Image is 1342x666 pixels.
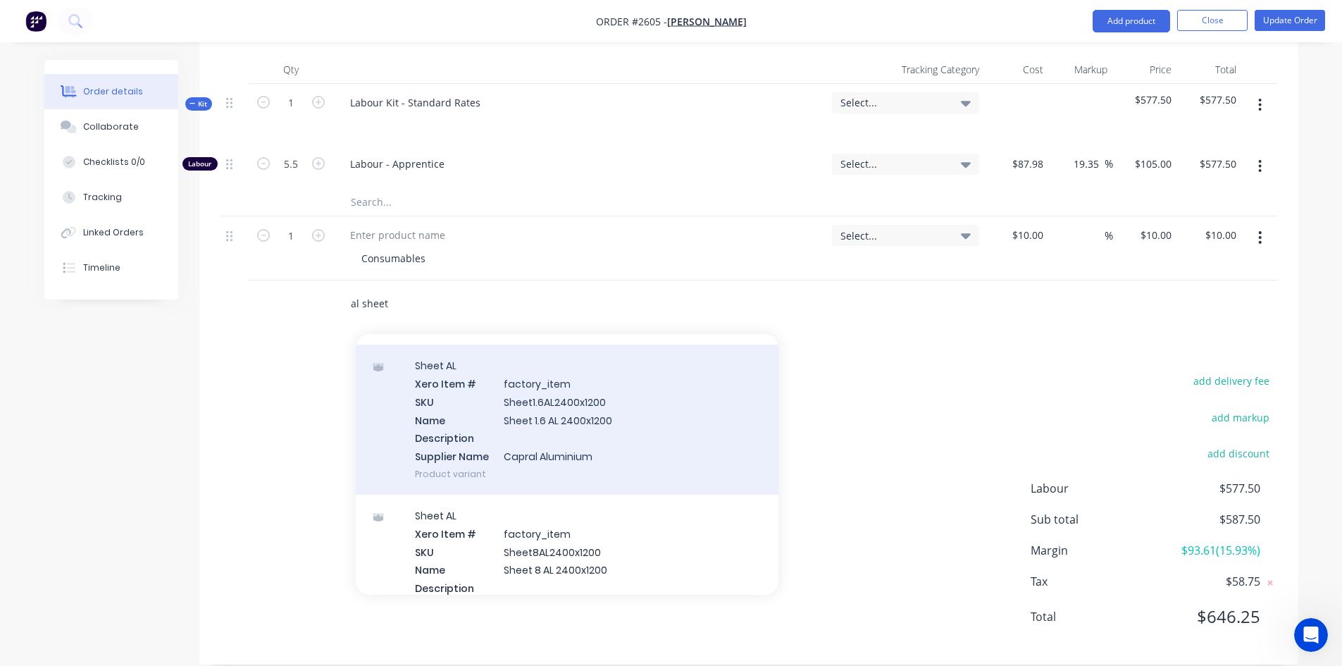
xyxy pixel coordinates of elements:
div: Tracking [83,191,122,204]
div: Price [1113,56,1177,84]
img: Factory [25,11,46,32]
input: Search... [350,187,632,216]
span: Tax [1031,573,1156,590]
span: $587.50 [1155,511,1260,528]
span: $577.50 [1155,480,1260,497]
button: add discount [1200,444,1277,463]
div: Linked Orders [83,226,144,239]
button: add delivery fee [1186,371,1277,390]
iframe: Intercom live chat [1294,618,1328,652]
span: % [1105,228,1113,244]
span: $646.25 [1155,604,1260,629]
span: % [1105,156,1113,172]
div: Qty [249,56,333,84]
button: Add product [1093,10,1170,32]
span: Labour - Apprentice [350,156,821,171]
div: Collaborate [83,121,139,133]
span: $58.75 [1155,573,1260,590]
button: Timeline [44,250,178,285]
div: Total [1177,56,1241,84]
input: Start typing to add a product... [350,289,632,317]
span: $577.50 [1119,92,1172,107]
div: Tracking Category [826,56,985,84]
span: $577.50 [1183,92,1236,107]
span: Sub total [1031,511,1156,528]
span: Total [1031,608,1156,625]
button: Collaborate [44,109,178,144]
div: Order details [83,85,143,98]
button: Tracking [44,180,178,215]
div: Labour [182,157,218,171]
span: Select... [840,95,947,110]
span: Kit [190,99,208,109]
button: Order details [44,74,178,109]
a: [PERSON_NAME] [667,15,747,28]
button: Linked Orders [44,215,178,250]
div: Labour Kit - Standard Rates [339,92,492,113]
span: Margin [1031,542,1156,559]
button: Update Order [1255,10,1325,31]
button: Checklists 0/0 [44,144,178,180]
span: $93.61 ( 15.93 %) [1155,542,1260,559]
div: Timeline [83,261,120,274]
div: Consumables [350,248,437,269]
span: Labour [1031,480,1156,497]
div: Cost [985,56,1049,84]
div: Checklists 0/0 [83,156,145,168]
div: Kit [185,97,212,111]
button: add markup [1205,408,1277,427]
span: Select... [840,156,947,171]
span: Select... [840,228,947,243]
div: Markup [1049,56,1113,84]
button: Close [1177,10,1248,31]
span: Order #2605 - [596,15,667,28]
